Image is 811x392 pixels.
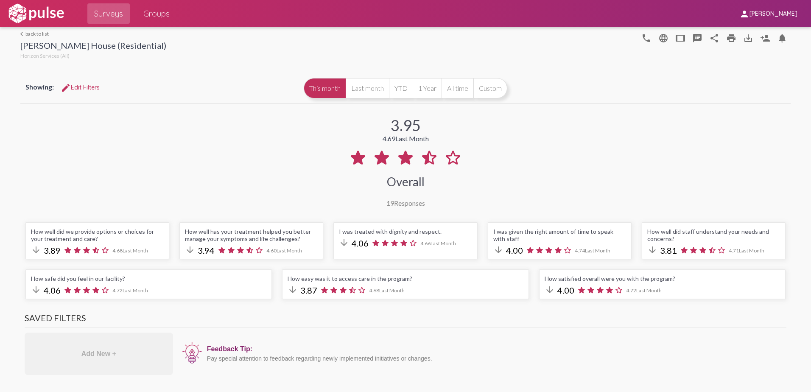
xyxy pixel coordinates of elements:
span: 3.81 [660,245,677,255]
mat-icon: person [739,9,749,19]
mat-icon: print [726,33,736,43]
mat-icon: arrow_back_ios [20,31,25,36]
button: All time [442,78,473,98]
button: Custom [473,78,507,98]
span: 4.60 [266,247,302,254]
span: 4.06 [352,238,369,248]
div: Responses [386,199,425,207]
span: 4.72 [626,287,662,294]
mat-icon: tablet [675,33,685,43]
mat-icon: arrow_downward [339,238,349,248]
img: white-logo.svg [7,3,65,24]
div: How easy was it to access care in the program? [288,275,523,282]
button: tablet [672,29,689,46]
div: 4.69 [383,134,429,143]
div: How safe did you feel in our facility? [31,275,266,282]
button: Download [740,29,757,46]
a: Groups [137,3,176,24]
mat-icon: arrow_downward [493,245,503,255]
span: 4.71 [729,247,764,254]
span: Edit Filters [61,84,100,91]
mat-icon: language [641,33,652,43]
mat-icon: arrow_downward [185,245,195,255]
span: Last Month [123,287,148,294]
span: 19 [386,199,394,207]
mat-icon: speaker_notes [692,33,702,43]
div: How satisfied overall were you with the program? [545,275,780,282]
mat-icon: arrow_downward [288,285,298,295]
span: 3.87 [300,285,317,295]
button: YTD [389,78,413,98]
span: Surveys [94,6,123,21]
button: This month [304,78,346,98]
button: Share [706,29,723,46]
span: 4.00 [506,245,523,255]
span: [PERSON_NAME] [749,10,797,18]
div: I was given the right amount of time to speak with staff [493,228,626,242]
a: print [723,29,740,46]
div: How well has your treatment helped you better manage your symptoms and life challenges? [185,228,318,242]
div: How well did staff understand your needs and concerns? [647,228,780,242]
span: Last Month [395,134,429,143]
mat-icon: Edit Filters [61,83,71,93]
div: How well did we provide options or choices for your treatment and care? [31,228,164,242]
span: Horizon Services (All) [20,53,70,59]
button: Person [757,29,774,46]
button: Edit FiltersEdit Filters [54,80,106,95]
span: Last Month [739,247,764,254]
span: Groups [143,6,170,21]
button: Last month [346,78,389,98]
mat-icon: Download [743,33,753,43]
button: Bell [774,29,791,46]
mat-icon: arrow_downward [647,245,657,255]
button: language [655,29,672,46]
button: speaker_notes [689,29,706,46]
a: back to list [20,31,166,37]
div: Add New + [25,333,173,375]
button: language [638,29,655,46]
span: 4.68 [112,247,148,254]
div: Feedback Tip: [207,345,782,353]
span: 3.89 [44,245,61,255]
div: [PERSON_NAME] House (Residential) [20,40,166,53]
span: 3.94 [198,245,215,255]
span: Last Month [379,287,405,294]
a: Surveys [87,3,130,24]
span: 4.68 [369,287,405,294]
div: I was treated with dignity and respect. [339,228,472,235]
img: icon12.png [182,341,203,365]
div: Pay special attention to feedback regarding newly implemented initiatives or changes. [207,355,782,362]
span: Last Month [431,240,456,246]
span: Last Month [585,247,610,254]
mat-icon: arrow_downward [31,245,41,255]
button: [PERSON_NAME] [733,6,804,21]
mat-icon: arrow_downward [545,285,555,295]
span: 4.74 [575,247,610,254]
mat-icon: Share [709,33,719,43]
span: 4.06 [44,285,61,295]
mat-icon: Person [760,33,770,43]
span: Last Month [277,247,302,254]
mat-icon: arrow_downward [31,285,41,295]
span: Showing: [25,83,54,91]
div: Overall [387,174,425,189]
span: Last Month [123,247,148,254]
mat-icon: Bell [777,33,787,43]
div: 3.95 [391,116,421,134]
h3: Saved Filters [25,313,786,328]
span: 4.66 [420,240,456,246]
span: 4.72 [112,287,148,294]
button: 1 Year [413,78,442,98]
mat-icon: language [658,33,668,43]
span: 4.00 [557,285,574,295]
span: Last Month [636,287,662,294]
